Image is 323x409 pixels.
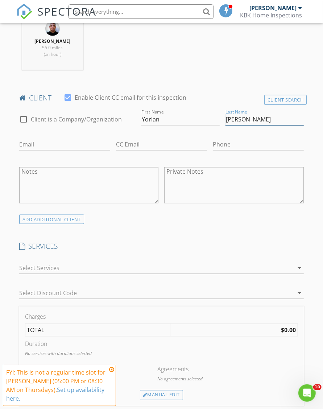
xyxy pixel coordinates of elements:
[6,368,107,403] div: FYI: This is not a regular time slot for [PERSON_NAME] (05:00 PM or 08:30 AM on Thursdays).
[31,116,122,123] label: Client is a Company/Organization
[240,12,302,19] div: KBK Home Inspections
[158,365,298,373] div: Agreements
[44,51,61,57] span: (an hour)
[25,350,298,357] p: No services with durations selected
[19,215,84,224] div: ADD ADDITIONAL client
[19,241,304,251] h4: SERVICES
[37,4,97,19] span: SPECTORA
[298,384,316,402] iframe: Intercom live chat
[19,93,304,103] h4: client
[42,45,63,51] span: 56.0 miles
[34,38,70,44] strong: [PERSON_NAME]
[140,390,183,400] div: Manual Edit
[313,384,322,390] span: 10
[295,289,304,297] i: arrow_drop_down
[75,94,187,101] label: Enable Client CC email for this inspection
[281,326,296,334] strong: $0.00
[69,4,214,19] input: Search everything...
[25,312,298,321] div: Charges
[16,10,97,25] a: SPECTORA
[25,339,298,348] div: Duration
[45,21,60,36] img: document_20210702_121423_2.jpg
[158,376,298,382] p: No agreements selected
[25,324,170,336] td: TOTAL
[249,4,297,12] div: [PERSON_NAME]
[295,264,304,272] i: arrow_drop_down
[264,95,307,105] div: Client Search
[16,4,32,20] img: The Best Home Inspection Software - Spectora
